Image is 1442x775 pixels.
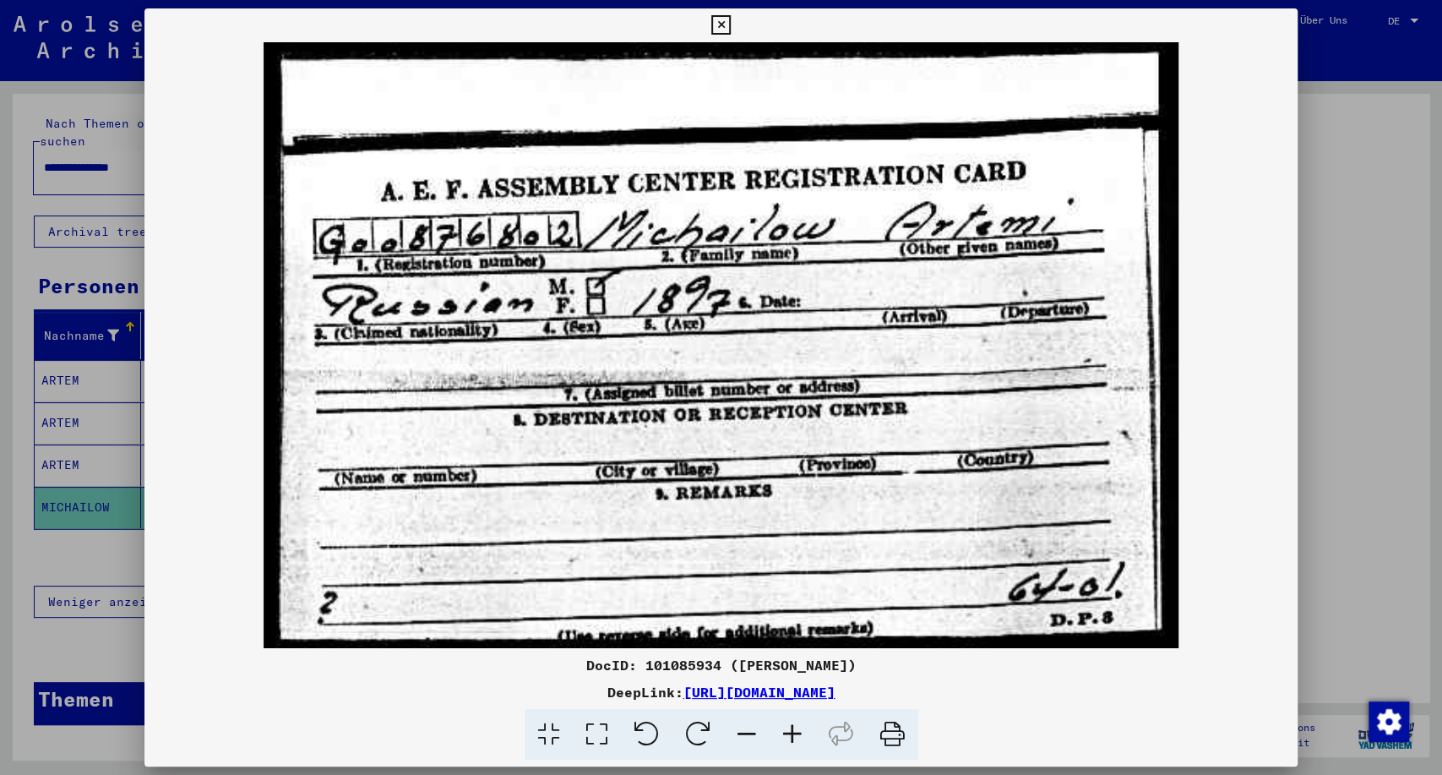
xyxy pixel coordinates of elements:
[144,655,1298,675] div: DocID: 101085934 ([PERSON_NAME])
[1369,701,1409,742] img: Zustimmung ändern
[683,684,835,701] a: [URL][DOMAIN_NAME]
[144,682,1298,702] div: DeepLink:
[144,42,1298,648] img: 001.jpg
[1368,701,1408,741] div: Zustimmung ändern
